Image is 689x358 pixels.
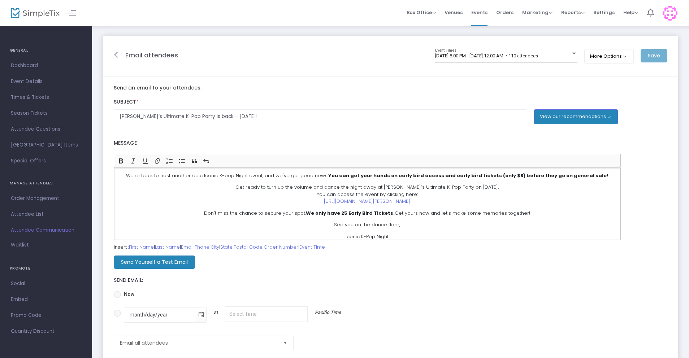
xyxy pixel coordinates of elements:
[11,125,81,134] span: Attendee Questions
[561,9,585,16] span: Reports
[11,311,81,320] span: Promo Code
[306,210,395,217] strong: We only have 25 Early Bird Tickets.
[623,9,638,16] span: Help
[234,244,263,250] a: Postal Code
[121,291,134,298] span: Now
[584,49,634,64] button: More Options
[11,140,81,150] span: [GEOGRAPHIC_DATA] Items
[114,168,621,240] div: Rich Text Editor, main
[11,77,81,86] span: Event Details
[181,244,194,250] a: Email
[114,154,621,168] div: Editor toolbar
[11,61,81,70] span: Dashboard
[10,261,82,276] h4: PROMOTE
[114,91,667,354] form: Insert : | | | | | | | |
[124,307,196,322] input: Toggle calendaratPacific Time
[11,279,81,288] span: Social
[10,176,82,191] h4: MANAGE ATTENDEES
[195,244,209,250] a: Phone
[264,244,298,250] a: Order Number
[110,95,671,110] label: Subject
[11,109,81,118] span: Season Tickets
[11,226,81,235] span: Attendee Communication
[522,9,552,16] span: Marketing
[11,241,29,249] span: Waitlist
[211,244,219,250] a: City
[117,147,617,170] h2: Hi {FIRST-NAME},
[435,53,538,58] span: [DATE] 8:00 PM - [DATE] 12:00 AM • 110 attendees
[114,136,621,151] label: Message
[593,3,615,22] span: Settings
[280,336,290,350] button: Select
[129,244,154,250] a: First Name
[225,306,308,322] input: Toggle calendaratPacific Time
[117,184,617,205] p: Get ready to turn up the volume and dance the night away at [PERSON_NAME]’s Ultimate K-Pop Party ...
[534,109,618,124] button: View our recommendations
[324,198,410,205] a: [URL][DOMAIN_NAME][PERSON_NAME]
[120,339,277,346] span: Email all attendees
[117,233,617,240] p: Iconic K-Pop Night
[220,244,233,250] a: State
[11,210,81,219] span: Attendee List
[328,172,608,179] strong: You can get your hands on early bird access and early bird tickets (only $8) before they go on ge...
[311,309,344,318] p: Pacific Time
[125,50,178,60] m-panel-title: Email attendees
[11,156,81,166] span: Special Offers
[11,295,81,304] span: Embed
[114,256,195,269] m-button: Send Yourself a Test Email
[496,3,513,22] span: Orders
[117,210,617,217] p: Don't miss the chance to secure your spot. Get yours now and let's make some memories together!
[11,194,81,203] span: Order Management
[11,327,81,336] span: Quantity Discount
[155,244,180,250] a: Last Name
[210,309,222,318] p: at
[117,221,617,228] p: See you on the dance floor,
[114,277,667,284] label: Send Email:
[117,172,617,179] p: We're back to host another epic Iconic K-pop Night event, and we've got good news:
[114,85,667,91] label: Send an email to your attendees:
[471,3,487,22] span: Events
[10,43,82,58] h4: GENERAL
[114,109,527,124] input: Enter Subject
[196,307,206,322] button: Toggle calendar
[407,9,436,16] span: Box Office
[11,93,81,102] span: Times & Tickets
[445,3,463,22] span: Venues
[299,244,325,250] a: Event Time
